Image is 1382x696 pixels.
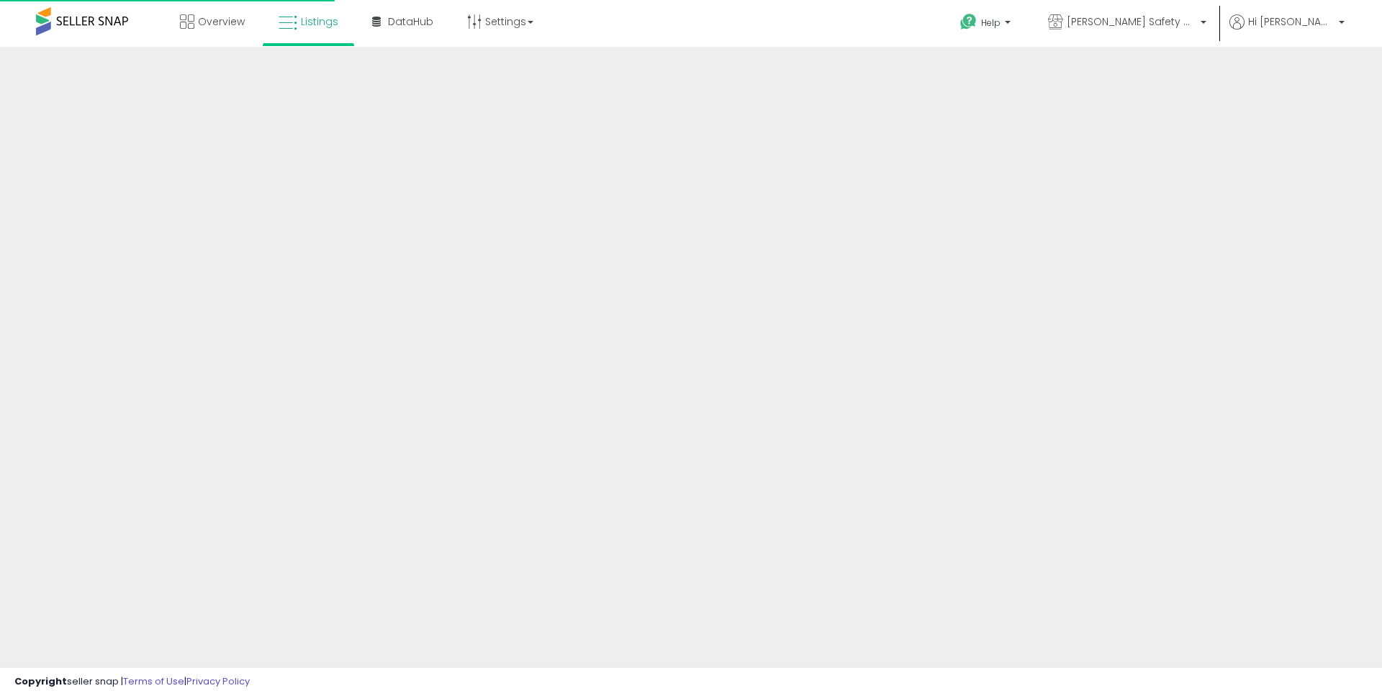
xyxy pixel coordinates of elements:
[1229,14,1345,47] a: Hi [PERSON_NAME]
[1067,14,1196,29] span: [PERSON_NAME] Safety & Supply
[949,2,1025,47] a: Help
[301,14,338,29] span: Listings
[388,14,433,29] span: DataHub
[198,14,245,29] span: Overview
[959,13,977,31] i: Get Help
[1248,14,1334,29] span: Hi [PERSON_NAME]
[981,17,1001,29] span: Help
